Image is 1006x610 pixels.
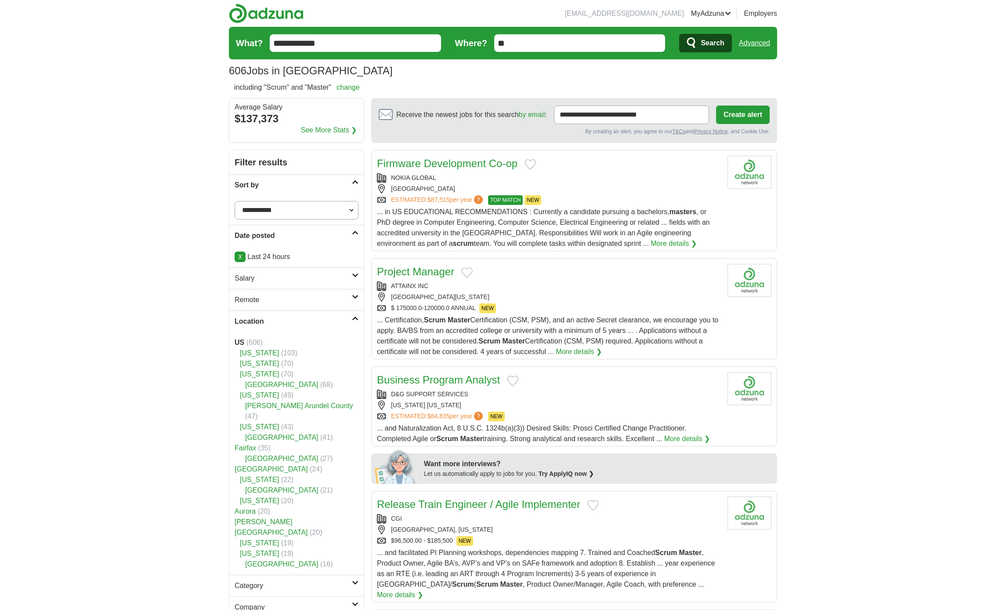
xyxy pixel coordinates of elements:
[257,508,270,515] span: (20)
[240,349,279,357] a: [US_STATE]
[377,208,710,247] span: ... in US EDUCATIONAL RECOMMENDATIONS : Currently a candidate pursuing a bachelors, , or PhD degr...
[281,391,293,399] span: (49)
[587,500,599,511] button: Add to favorite jobs
[235,339,244,346] strong: US
[235,518,308,536] a: [PERSON_NAME][GEOGRAPHIC_DATA]
[281,497,293,504] span: (20)
[229,150,364,174] h2: Filter results
[456,536,473,546] span: NEW
[320,434,333,441] span: (41)
[229,225,364,246] a: Date posted
[245,413,257,420] span: (47)
[240,370,279,378] a: [US_STATE]
[424,316,446,324] strong: Scrum
[424,469,772,479] div: Let us automatically apply to jobs for you.
[744,8,777,19] a: Employers
[258,444,270,452] span: (35)
[310,529,322,536] span: (20)
[474,195,483,204] span: ?
[391,195,485,205] a: ESTIMATED:$87,515per year?
[436,435,458,442] strong: Scrum
[377,281,720,291] div: ATTAINX INC
[424,459,772,469] div: Want more interviews?
[240,550,279,557] a: [US_STATE]
[234,82,360,93] h2: including "Scrum" and "Master"
[245,486,318,494] a: [GEOGRAPHIC_DATA]
[377,525,720,534] div: [GEOGRAPHIC_DATA], [US_STATE]
[727,156,771,189] img: Company logo
[281,370,293,378] span: (70)
[377,424,686,442] span: ... and Naturalization Act, 8 U.S.C. 1324b(a)(3)) Desired Skills: Prosci Certified Change Practit...
[246,339,263,346] span: (606)
[235,581,352,591] h2: Category
[245,560,318,568] a: [GEOGRAPHIC_DATA]
[377,401,720,410] div: [US_STATE] [US_STATE]
[525,159,536,170] button: Add to favorite jobs
[245,402,353,409] a: [PERSON_NAME] Arundel County
[565,8,684,19] li: [EMAIL_ADDRESS][DOMAIN_NAME]
[664,434,710,444] a: More details ❯
[320,486,333,494] span: (21)
[377,590,423,600] a: More details ❯
[507,376,518,386] button: Add to favorite jobs
[320,455,333,462] span: (27)
[235,295,352,305] h2: Remote
[739,34,770,52] a: Advanced
[377,173,720,183] div: NOKIA GLOBAL
[502,337,525,345] strong: Master
[539,470,594,477] a: Try ApplyIQ now ❯
[281,476,293,483] span: (22)
[679,549,702,556] strong: Master
[240,539,279,547] a: [US_STATE]
[377,292,720,302] div: [GEOGRAPHIC_DATA][US_STATE]
[229,310,364,332] a: Location
[500,581,523,588] strong: Master
[694,128,728,135] a: Privacy Notice
[235,252,358,262] p: Last 24 hours
[229,289,364,310] a: Remote
[229,65,393,77] h1: Jobs in [GEOGRAPHIC_DATA]
[240,360,279,367] a: [US_STATE]
[245,434,318,441] a: [GEOGRAPHIC_DATA]
[235,252,246,262] a: X
[229,63,246,79] span: 606
[452,581,474,588] strong: Scrum
[236,37,263,50] label: What?
[235,508,256,515] a: Aurora
[235,104,358,111] div: Average Salary
[377,536,720,546] div: $96,500.00 - $185,500
[476,581,498,588] strong: Scrum
[235,180,352,190] h2: Sort by
[455,37,487,50] label: Where?
[229,267,364,289] a: Salary
[448,316,470,324] strong: Master
[556,347,602,357] a: More details ❯
[377,549,715,588] span: ... and facilitated PI Planning workshops, dependencies mapping 7. Trained and Coached , Product ...
[379,128,770,135] div: By creating an alert, you agree to our and , and Cookie Use.
[281,550,293,557] span: (19)
[281,423,293,431] span: (43)
[377,266,454,278] a: Project Manager
[474,412,483,420] span: ?
[229,4,304,23] img: Adzuna logo
[391,412,485,421] a: ESTIMATED:$84,835per year?
[679,34,731,52] button: Search
[320,560,333,568] span: (16)
[669,208,696,216] strong: masters
[337,84,360,91] a: change
[240,497,279,504] a: [US_STATE]
[479,303,496,313] span: NEW
[672,128,685,135] a: T&Cs
[727,372,771,405] img: Company logo
[281,360,293,367] span: (70)
[377,184,720,194] div: [GEOGRAPHIC_DATA]
[377,157,517,169] a: Firmware Development Co-op
[245,455,318,462] a: [GEOGRAPHIC_DATA]
[525,195,541,205] span: NEW
[240,423,279,431] a: [US_STATE]
[460,435,483,442] strong: Master
[375,449,417,484] img: apply-iq-scientist.png
[281,539,293,547] span: (19)
[301,125,357,135] a: See More Stats ❯
[461,267,473,278] button: Add to favorite jobs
